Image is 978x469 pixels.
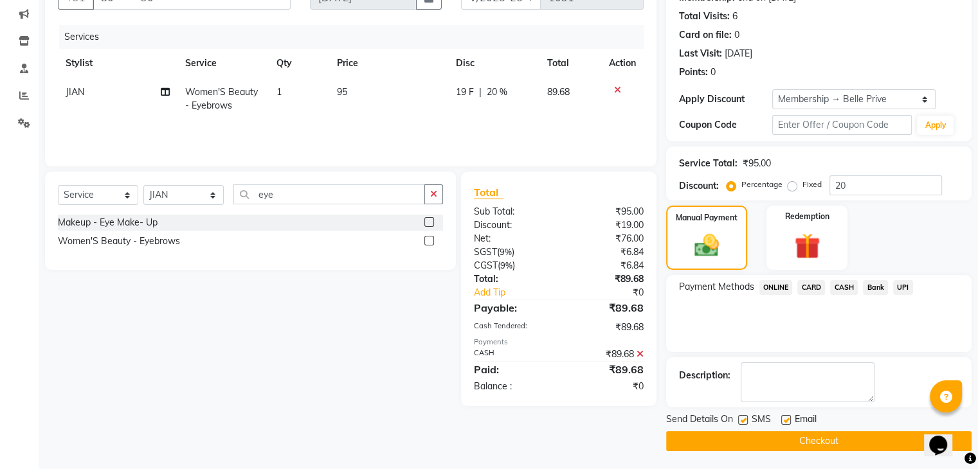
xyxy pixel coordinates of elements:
[500,260,512,270] span: 9%
[772,115,912,135] input: Enter Offer / Coupon Code
[924,418,965,456] iframe: chat widget
[58,49,177,78] th: Stylist
[559,348,653,361] div: ₹89.68
[917,116,954,135] button: Apply
[725,47,752,60] div: [DATE]
[559,232,653,245] div: ₹76.00
[676,212,738,224] label: Manual Payment
[559,362,653,377] div: ₹89.68
[59,25,653,49] div: Services
[464,380,559,393] div: Balance :
[58,216,158,229] div: Makeup - Eye Make- Up
[464,232,559,245] div: Net:
[474,246,497,258] span: SGST
[679,280,754,294] span: Payment Methods
[464,205,559,218] div: Sub Total:
[464,348,559,361] div: CASH
[337,86,347,98] span: 95
[276,86,282,98] span: 1
[741,179,783,190] label: Percentage
[500,247,512,257] span: 9%
[547,86,570,98] span: 89.68
[559,321,653,334] div: ₹89.68
[830,280,858,295] span: CASH
[539,49,601,78] th: Total
[795,412,817,429] span: Email
[679,179,719,193] div: Discount:
[679,28,732,42] div: Card on file:
[474,186,503,199] span: Total
[679,157,738,170] div: Service Total:
[711,66,716,79] div: 0
[233,184,425,204] input: Search or Scan
[759,280,793,295] span: ONLINE
[863,280,888,295] span: Bank
[743,157,771,170] div: ₹95.00
[802,179,822,190] label: Fixed
[679,66,708,79] div: Points:
[474,337,644,348] div: Payments
[666,412,733,429] span: Send Details On
[464,362,559,377] div: Paid:
[785,211,829,222] label: Redemption
[679,118,772,132] div: Coupon Code
[464,218,559,232] div: Discount:
[456,85,474,99] span: 19 F
[464,272,559,286] div: Total:
[734,28,739,42] div: 0
[177,49,269,78] th: Service
[679,47,722,60] div: Last Visit:
[464,286,574,299] a: Add Tip
[679,93,772,106] div: Apply Discount
[448,49,539,78] th: Disc
[185,86,258,111] span: Women'S Beauty - Eyebrows
[329,49,448,78] th: Price
[269,49,329,78] th: Qty
[574,286,653,299] div: ₹0
[559,272,653,286] div: ₹89.68
[732,10,738,23] div: 6
[474,260,498,271] span: CGST
[559,300,653,315] div: ₹89.68
[601,49,644,78] th: Action
[559,245,653,259] div: ₹6.84
[687,231,727,260] img: _cash.svg
[487,85,507,99] span: 20 %
[679,10,730,23] div: Total Visits:
[752,412,771,429] span: SMS
[559,218,653,232] div: ₹19.00
[559,205,653,218] div: ₹95.00
[679,369,730,382] div: Description:
[559,259,653,272] div: ₹6.84
[893,280,913,295] span: UPI
[464,259,559,272] div: ( )
[479,85,482,99] span: |
[559,380,653,393] div: ₹0
[66,86,84,98] span: JIAN
[464,300,559,315] div: Payable:
[786,230,828,262] img: _gift.svg
[464,245,559,259] div: ( )
[666,431,972,451] button: Checkout
[797,280,825,295] span: CARD
[464,321,559,334] div: Cash Tendered:
[58,234,180,248] div: Women'S Beauty - Eyebrows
